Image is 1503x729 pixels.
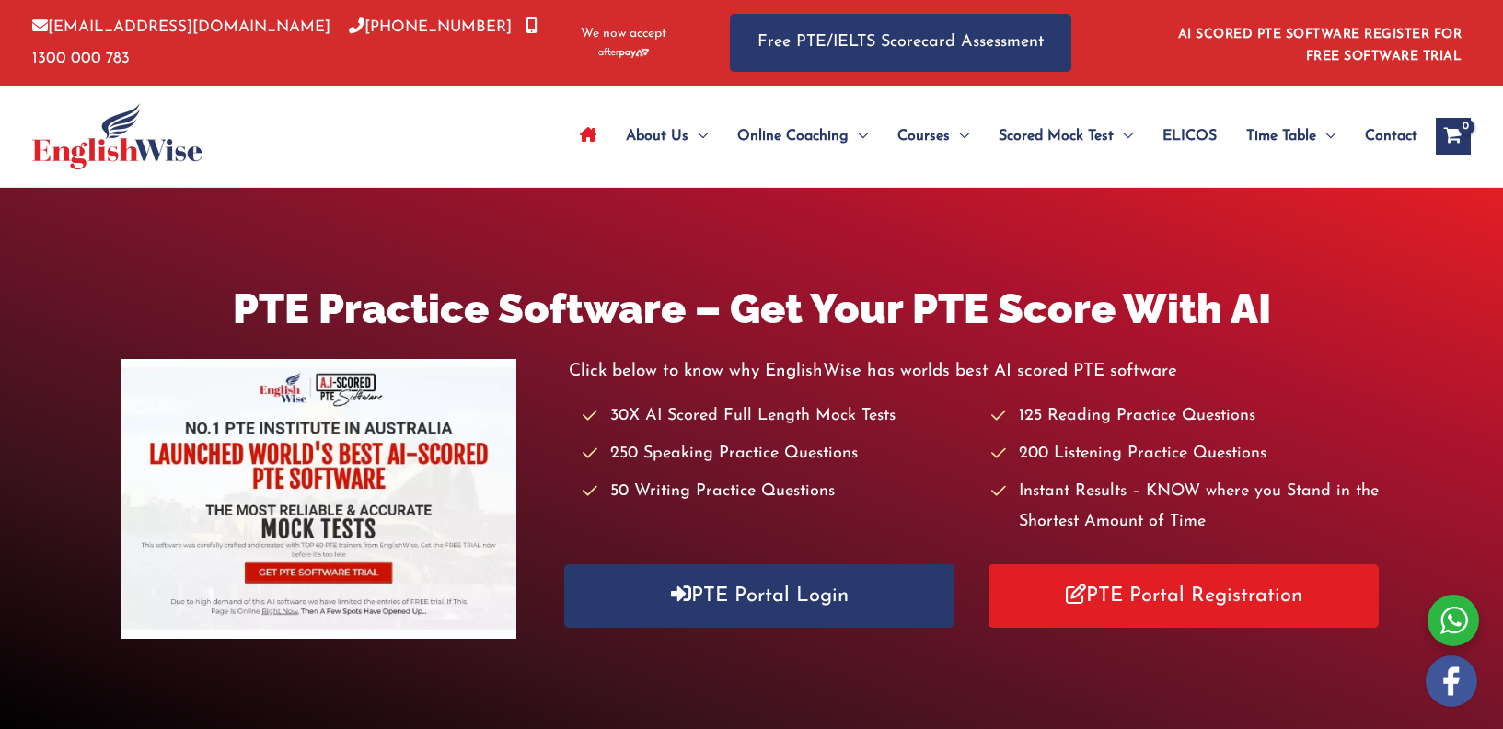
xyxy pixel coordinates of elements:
li: Instant Results – KNOW where you Stand in the Shortest Amount of Time [991,477,1382,538]
a: Time TableMenu Toggle [1231,104,1350,168]
img: Afterpay-Logo [598,48,649,58]
span: Menu Toggle [849,104,868,168]
p: Click below to know why EnglishWise has worlds best AI scored PTE software [569,356,1382,387]
span: Menu Toggle [1114,104,1133,168]
span: Courses [897,104,950,168]
span: Menu Toggle [1316,104,1335,168]
span: Online Coaching [737,104,849,168]
a: Scored Mock TestMenu Toggle [984,104,1148,168]
h1: PTE Practice Software – Get Your PTE Score With AI [121,280,1383,338]
img: white-facebook.png [1426,655,1477,707]
span: ELICOS [1162,104,1217,168]
a: Online CoachingMenu Toggle [723,104,883,168]
a: 1300 000 783 [32,19,538,65]
li: 250 Speaking Practice Questions [583,439,974,469]
span: We now accept [581,25,666,43]
a: View Shopping Cart, empty [1436,118,1471,155]
span: Menu Toggle [950,104,969,168]
a: About UsMenu Toggle [611,104,723,168]
img: cropped-ew-logo [32,103,202,169]
aside: Header Widget 1 [1167,13,1471,73]
span: Menu Toggle [688,104,708,168]
a: PTE Portal Registration [989,564,1380,628]
li: 200 Listening Practice Questions [991,439,1382,469]
a: CoursesMenu Toggle [883,104,984,168]
li: 125 Reading Practice Questions [991,401,1382,432]
span: About Us [626,104,688,168]
a: Free PTE/IELTS Scorecard Assessment [730,14,1071,72]
nav: Site Navigation: Main Menu [565,104,1417,168]
a: PTE Portal Login [564,564,955,628]
a: [PHONE_NUMBER] [349,19,512,35]
span: Time Table [1246,104,1316,168]
span: Scored Mock Test [999,104,1114,168]
img: pte-institute-main [121,359,516,639]
span: Contact [1365,104,1417,168]
a: ELICOS [1148,104,1231,168]
li: 50 Writing Practice Questions [583,477,974,507]
a: [EMAIL_ADDRESS][DOMAIN_NAME] [32,19,330,35]
li: 30X AI Scored Full Length Mock Tests [583,401,974,432]
a: AI SCORED PTE SOFTWARE REGISTER FOR FREE SOFTWARE TRIAL [1178,28,1463,64]
a: Contact [1350,104,1417,168]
